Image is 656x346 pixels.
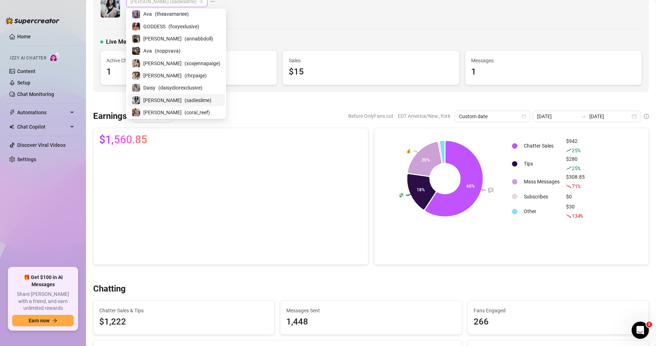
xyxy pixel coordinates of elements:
[521,203,562,220] td: Other
[132,109,140,116] img: Anna
[521,191,562,202] td: Subscribes
[474,307,643,314] span: Fans Engaged
[566,193,585,201] div: $0
[49,52,60,62] img: AI Chatter
[522,114,526,119] span: calendar
[644,114,649,119] span: info-circle
[132,96,140,104] img: Sadie
[106,38,166,46] span: Live Metrics (last hour)
[471,57,636,64] span: Messages
[17,91,54,97] a: Chat Monitoring
[6,17,59,24] img: logo-BBDzfeDw.svg
[143,35,182,43] span: [PERSON_NAME]
[521,155,562,172] td: Tips
[572,147,580,154] span: 25 %
[17,34,31,39] a: Home
[566,137,585,154] div: $942
[17,107,68,118] span: Automations
[132,23,140,30] img: GODDESS
[589,112,630,120] input: End date
[132,35,140,43] img: Anna
[185,35,213,43] span: ( annabbdoll )
[132,10,140,18] img: Ava
[185,109,210,116] span: ( coral_reef )
[289,57,453,64] span: Sales
[286,307,455,314] span: Messages Sent
[12,291,74,312] span: Share [PERSON_NAME] with a friend, and earn unlimited rewards
[632,322,649,339] iframe: Intercom live chat
[143,72,182,80] span: [PERSON_NAME]
[10,55,46,62] span: Izzy AI Chatter
[474,315,643,329] div: 266
[581,114,586,119] span: to
[459,111,526,122] span: Custom date
[566,148,571,153] span: rise
[398,192,404,198] text: 💸
[566,173,585,190] div: $308.85
[17,80,30,86] a: Setup
[286,315,455,329] div: 1,448
[17,121,68,133] span: Chat Copilot
[155,47,181,55] span: ( noppvava )
[9,124,14,129] img: Chat Copilot
[289,65,453,79] div: $15
[348,111,393,121] span: Before OnlyFans cut
[99,315,268,329] span: $1,222
[168,23,199,30] span: ( foxyexlusive )
[566,155,585,172] div: $280
[471,65,636,79] div: 1
[12,315,74,326] button: Earn nowarrow-right
[143,84,155,92] span: Daisy
[521,173,562,190] td: Mass Messages
[106,57,271,64] span: Active Chatters
[143,10,152,18] span: Ava
[143,47,152,55] span: Ava
[132,47,140,55] img: Ava
[99,134,147,145] span: $1,560.85
[17,142,66,148] a: Discover Viral Videos
[185,96,211,104] span: ( sadieslime )
[521,137,562,154] td: Chatter Sales
[29,318,49,323] span: Earn now
[17,157,36,162] a: Settings
[132,59,140,67] img: Jenna
[93,283,126,295] h3: Chatting
[143,109,182,116] span: [PERSON_NAME]
[155,10,189,18] span: ( theavamariee )
[17,68,35,74] a: Content
[106,65,271,79] div: 1
[537,112,578,120] input: Start date
[52,318,57,323] span: arrow-right
[185,59,220,67] span: ( xoxjennapaige )
[185,72,207,80] span: ( rhrpaige )
[566,166,571,171] span: rise
[398,111,450,121] span: EDT America/New_York
[143,96,182,104] span: [PERSON_NAME]
[572,183,580,189] span: 71 %
[581,114,586,119] span: swap-right
[132,84,140,92] img: Daisy
[9,110,15,115] span: thunderbolt
[158,84,202,92] span: ( daisydiorexclusive )
[93,111,127,122] h3: Earnings
[406,148,411,153] text: 💰
[572,212,583,219] span: 134 %
[572,165,580,172] span: 25 %
[99,307,268,314] span: Chatter Sales & Tips
[12,274,74,288] span: 🎁 Get $100 in AI Messages
[566,203,585,220] div: $30
[566,213,571,218] span: fall
[646,322,652,327] span: 2
[566,184,571,189] span: fall
[143,59,182,67] span: [PERSON_NAME]
[132,72,140,80] img: Paige
[143,23,166,30] span: GODDESS
[488,187,493,193] text: 💬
